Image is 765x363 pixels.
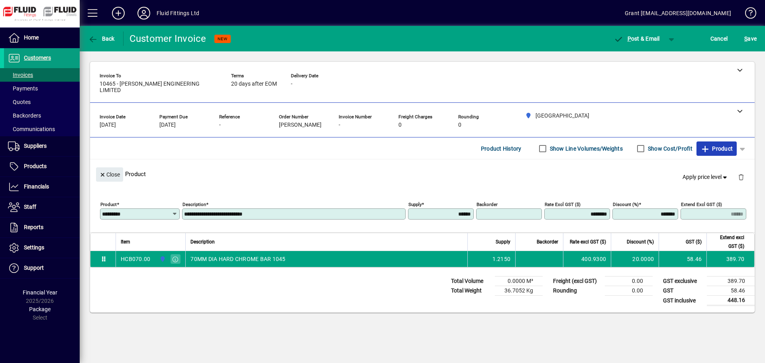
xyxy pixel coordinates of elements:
span: Discount (%) [627,237,654,246]
button: Close [96,167,123,182]
span: P [628,35,631,42]
app-page-header-button: Close [94,171,125,178]
span: Item [121,237,130,246]
span: Description [190,237,215,246]
span: Product History [481,142,522,155]
span: Close [99,168,120,181]
span: - [219,122,221,128]
span: GST ($) [686,237,702,246]
a: Settings [4,238,80,258]
span: Products [24,163,47,169]
td: 0.00 [605,286,653,296]
span: Apply price level [683,173,729,181]
td: 58.46 [659,251,706,267]
span: Back [88,35,115,42]
span: Extend excl GST ($) [712,233,744,251]
a: Financials [4,177,80,197]
span: S [744,35,747,42]
td: 389.70 [707,277,755,286]
a: Communications [4,122,80,136]
a: Support [4,258,80,278]
span: Quotes [8,99,31,105]
span: Financial Year [23,289,57,296]
button: Cancel [708,31,730,46]
span: Payments [8,85,38,92]
mat-label: Supply [408,202,422,207]
span: [PERSON_NAME] [279,122,322,128]
span: - [291,81,292,87]
a: Backorders [4,109,80,122]
a: Products [4,157,80,177]
mat-label: Product [100,202,117,207]
span: - [339,122,340,128]
span: Settings [24,244,44,251]
a: Payments [4,82,80,95]
span: Product [700,142,733,155]
span: NEW [218,36,228,41]
span: AUCKLAND [157,255,167,263]
button: Add [106,6,131,20]
a: Reports [4,218,80,237]
td: 0.0000 M³ [495,277,543,286]
label: Show Line Volumes/Weights [548,145,623,153]
span: Communications [8,126,55,132]
button: Apply price level [679,170,732,184]
td: GST [659,286,707,296]
mat-label: Rate excl GST ($) [545,202,581,207]
td: 20.0000 [611,251,659,267]
span: Rate excl GST ($) [570,237,606,246]
a: Invoices [4,68,80,82]
mat-label: Discount (%) [613,202,639,207]
button: Back [86,31,117,46]
span: ave [744,32,757,45]
button: Delete [732,167,751,186]
td: Total Weight [447,286,495,296]
span: Reports [24,224,43,230]
td: Freight (excl GST) [549,277,605,286]
div: Product [90,159,755,188]
span: 10465 - [PERSON_NAME] ENGINEERING LIMITED [100,81,219,94]
a: Suppliers [4,136,80,156]
span: Backorders [8,112,41,119]
span: Support [24,265,44,271]
button: Product History [478,141,525,156]
td: 58.46 [707,286,755,296]
div: 400.9300 [568,255,606,263]
button: Product [696,141,737,156]
td: GST exclusive [659,277,707,286]
td: Total Volume [447,277,495,286]
span: Supply [496,237,510,246]
mat-label: Backorder [477,202,498,207]
span: Suppliers [24,143,47,149]
app-page-header-button: Back [80,31,124,46]
span: 70MM DIA HARD CHROME BAR 1045 [190,255,285,263]
span: 0 [398,122,402,128]
span: 20 days after EOM [231,81,277,87]
td: 389.70 [706,251,754,267]
td: 36.7052 Kg [495,286,543,296]
div: Grant [EMAIL_ADDRESS][DOMAIN_NAME] [625,7,731,20]
button: Save [742,31,759,46]
span: ost & Email [614,35,660,42]
span: [DATE] [100,122,116,128]
span: Backorder [537,237,558,246]
a: Home [4,28,80,48]
span: [DATE] [159,122,176,128]
span: Financials [24,183,49,190]
div: HCB070.00 [121,255,150,263]
a: Quotes [4,95,80,109]
span: Home [24,34,39,41]
span: 0 [458,122,461,128]
label: Show Cost/Profit [646,145,692,153]
div: Customer Invoice [129,32,206,45]
td: 0.00 [605,277,653,286]
a: Staff [4,197,80,217]
span: Customers [24,55,51,61]
button: Post & Email [610,31,664,46]
app-page-header-button: Delete [732,173,751,181]
span: Staff [24,204,36,210]
td: Rounding [549,286,605,296]
span: 1.2150 [492,255,511,263]
a: Knowledge Base [739,2,755,27]
span: Invoices [8,72,33,78]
